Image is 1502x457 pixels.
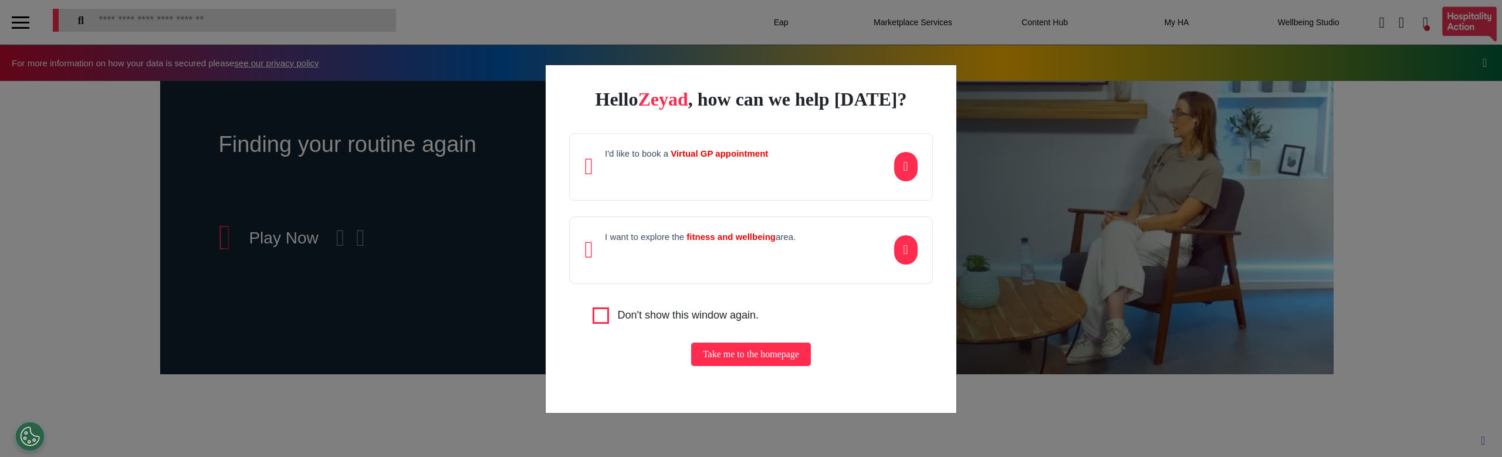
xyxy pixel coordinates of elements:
h4: I'd like to book a [605,148,768,159]
input: Agree to privacy policy [593,307,609,324]
button: Take me to the homepage [691,343,811,366]
label: Don't show this window again. [617,307,759,324]
div: Hello , how can we help [DATE]? [569,89,932,110]
h4: I want to explore the area. [605,232,796,242]
span: Zeyad [638,89,688,110]
strong: fitness and wellbeing [686,232,776,242]
strong: Virtual GP appointment [671,148,768,158]
button: Open Preferences [15,422,45,451]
